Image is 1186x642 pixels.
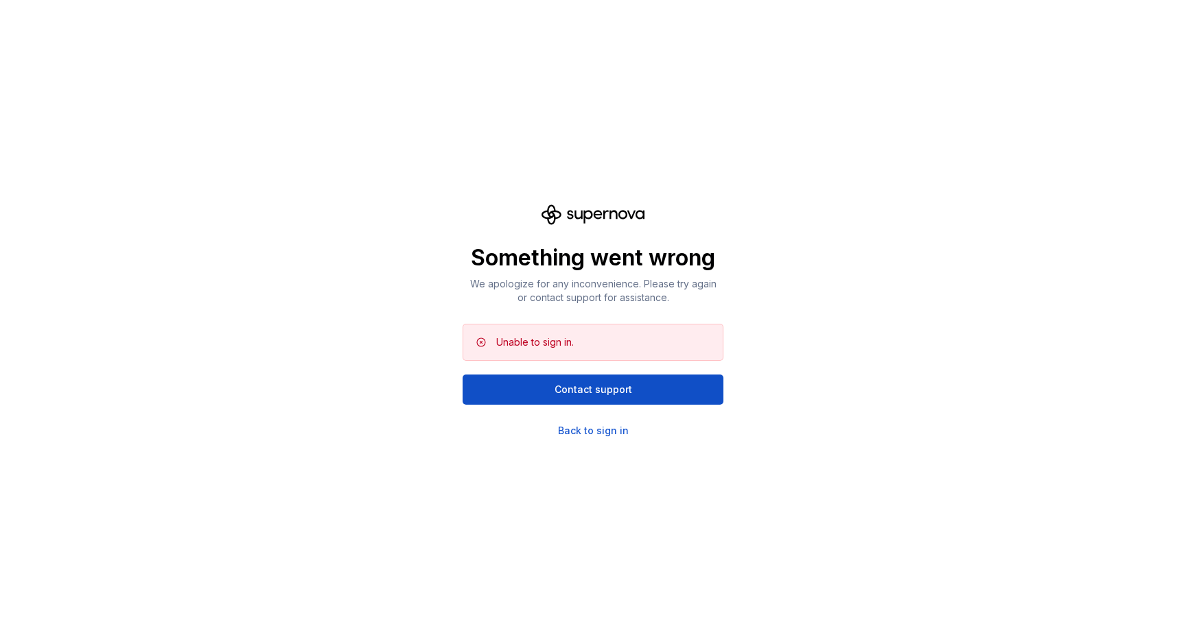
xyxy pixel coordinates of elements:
p: We apologize for any inconvenience. Please try again or contact support for assistance. [463,277,723,305]
p: Something went wrong [463,244,723,272]
div: Unable to sign in. [496,335,574,349]
a: Back to sign in [558,424,629,438]
span: Contact support [555,383,632,396]
button: Contact support [463,374,723,405]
